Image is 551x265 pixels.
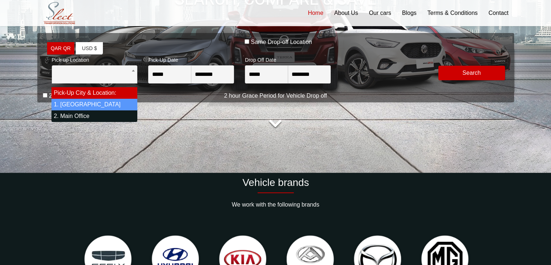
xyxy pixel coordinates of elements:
[148,52,234,65] span: Pick-Up Date
[251,38,312,46] label: Same Drop-off Location
[37,176,514,189] h2: Vehicle brands
[39,1,80,26] img: Select Rent a Car
[37,91,514,100] p: 2 hour Grace Period for Vehicle Drop off
[51,99,137,110] li: 1. [GEOGRAPHIC_DATA]
[51,110,137,122] li: 2. Main Office
[37,200,514,209] p: We work with the following brands
[51,87,137,99] li: Pick-Up City & Location:
[47,42,74,55] a: QAR QR
[438,66,505,80] button: Modify Search
[245,52,331,65] span: Drop Off Date
[76,42,103,55] a: USD $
